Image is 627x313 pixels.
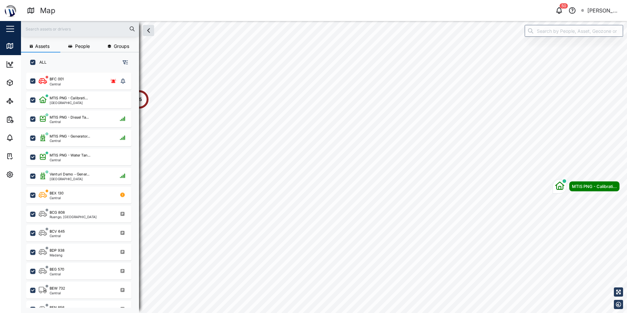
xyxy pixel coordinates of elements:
div: Central [50,272,64,276]
input: Search assets or drivers [25,24,135,34]
div: BDP 938 [50,248,65,253]
div: Tasks [17,153,35,160]
div: Central [50,158,91,161]
div: Central [50,234,65,238]
div: BCG 808 [50,210,65,215]
div: [PERSON_NAME] [PERSON_NAME] [587,7,621,15]
div: Ruango, [GEOGRAPHIC_DATA] [50,215,97,219]
div: BFN 856 [50,305,65,310]
div: MTIS PNG - Calibrati... [572,183,617,190]
div: BEW 732 [50,286,65,291]
div: Central [50,139,90,142]
div: [GEOGRAPHIC_DATA] [50,101,88,104]
div: Central [50,291,65,295]
div: Madang [50,253,65,257]
div: Alarms [17,134,37,141]
canvas: Map [21,21,627,313]
div: MTIS PNG - Water Tan... [50,153,91,158]
span: Groups [114,44,129,49]
div: Venturi Demo - Gener... [50,172,90,177]
div: BEG 570 [50,267,64,272]
div: Central [50,120,89,123]
div: Map marker [130,90,149,109]
div: Map marker [553,179,620,194]
div: Dashboard [17,61,47,68]
div: Map [40,5,55,16]
div: 50 [560,3,568,9]
div: Settings [17,171,40,178]
img: Main Logo [3,3,18,18]
div: BFC 001 [50,76,64,82]
span: Assets [35,44,50,49]
button: [PERSON_NAME] [PERSON_NAME] [581,6,622,15]
div: MTIS PNG - Calibrati... [50,95,88,101]
div: Map [17,42,32,50]
div: BCV 645 [50,229,65,234]
div: grid [26,70,139,308]
div: Central [50,196,64,199]
div: Central [50,82,64,86]
input: Search by People, Asset, Geozone or Place [525,25,623,37]
div: Reports [17,116,39,123]
div: MTIS PNG - Diesel Ta... [50,115,89,120]
span: People [75,44,90,49]
div: Assets [17,79,37,86]
div: Sites [17,97,33,105]
div: MTIS PNG - Generator... [50,134,90,139]
div: [GEOGRAPHIC_DATA] [50,177,90,180]
div: 15 [137,96,142,103]
label: ALL [35,60,47,65]
div: BEX 130 [50,191,64,196]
